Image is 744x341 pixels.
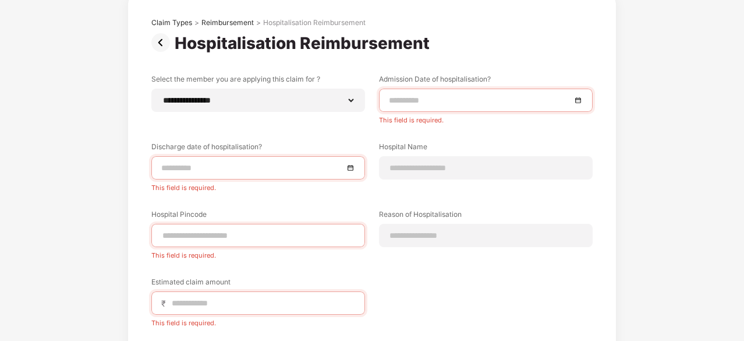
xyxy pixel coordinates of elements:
label: Estimated claim amount [151,277,365,291]
label: Reason of Hospitalisation [379,209,593,224]
div: Claim Types [151,18,192,27]
div: Reimbursement [201,18,254,27]
div: > [256,18,261,27]
label: Discharge date of hospitalisation? [151,142,365,156]
label: Hospital Pincode [151,209,365,224]
div: This field is required. [151,315,365,327]
span: ₹ [161,298,171,309]
div: This field is required. [151,247,365,259]
div: Hospitalisation Reimbursement [263,18,366,27]
div: This field is required. [151,180,365,192]
label: Select the member you are applying this claim for ? [151,74,365,89]
div: This field is required. [379,112,593,124]
label: Hospital Name [379,142,593,156]
div: > [194,18,199,27]
img: svg+xml;base64,PHN2ZyBpZD0iUHJldi0zMngzMiIgeG1sbnM9Imh0dHA6Ly93d3cudzMub3JnLzIwMDAvc3ZnIiB3aWR0aD... [151,33,175,52]
label: Admission Date of hospitalisation? [379,74,593,89]
div: Hospitalisation Reimbursement [175,33,434,53]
